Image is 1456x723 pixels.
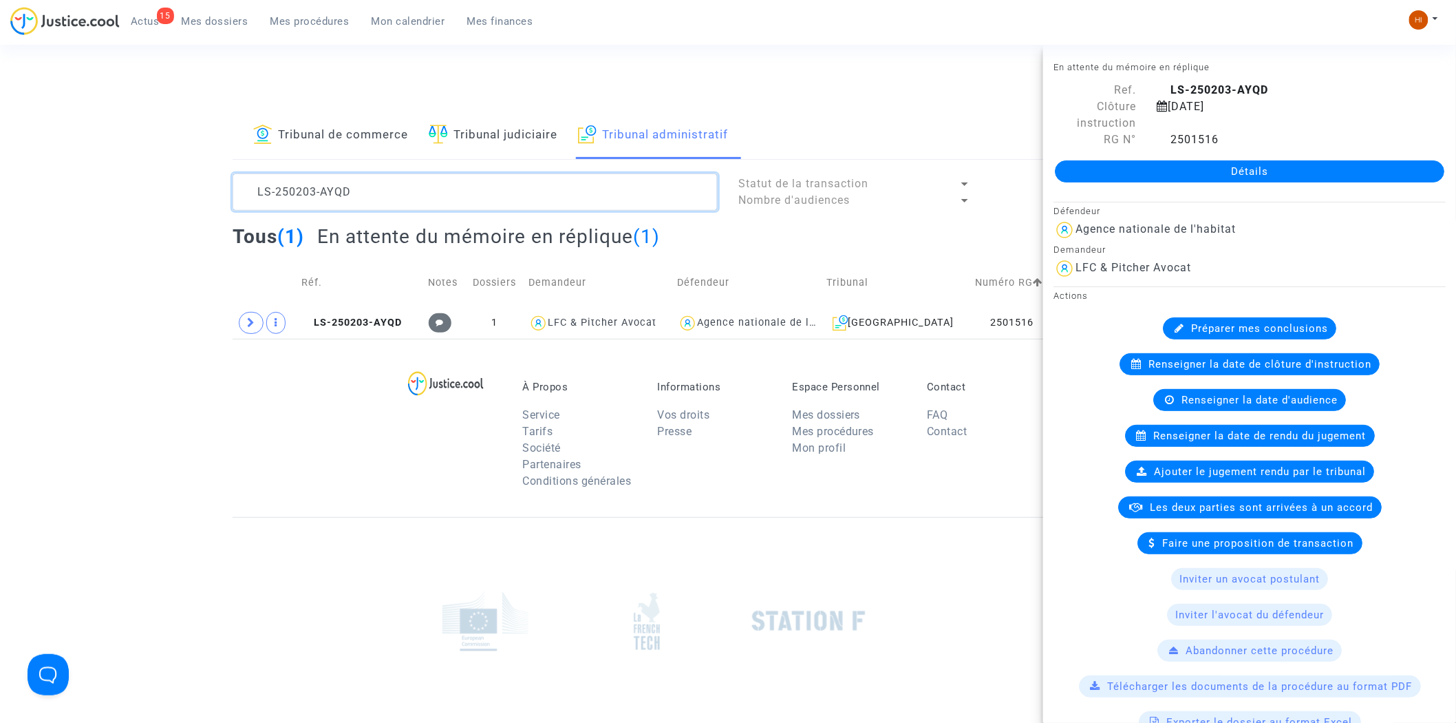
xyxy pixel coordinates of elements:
[171,11,259,32] a: Mes dossiers
[634,225,661,248] span: (1)
[429,112,557,159] a: Tribunal judiciaire
[467,15,533,28] span: Mes finances
[522,441,561,454] a: Société
[738,177,868,190] span: Statut de la transaction
[424,258,467,307] td: Notes
[1053,219,1075,241] img: icon-user.svg
[678,313,698,333] img: icon-user.svg
[10,7,120,35] img: jc-logo.svg
[233,224,304,249] h2: Tous
[927,381,1041,393] p: Contact
[970,258,1053,307] td: Numéro RG
[1043,82,1146,98] div: Ref.
[698,317,849,328] div: Agence nationale de l'habitat
[318,224,661,249] h2: En attente du mémoire en réplique
[442,591,528,651] img: europe_commision.png
[522,474,631,488] a: Conditions générales
[833,315,848,331] img: icon-archive.svg
[738,193,850,207] span: Nombre d'audiences
[361,11,456,32] a: Mon calendrier
[1053,206,1100,216] small: Défendeur
[634,592,660,651] img: french_tech.png
[466,307,523,339] td: 1
[28,654,69,695] iframe: Help Scout Beacon - Open
[120,11,171,32] a: 15Actus
[157,8,174,24] div: 15
[259,11,361,32] a: Mes procédures
[1175,609,1324,621] span: Inviter l'avocat du défendeur
[1170,83,1268,96] b: LS-250203-AYQD
[1043,132,1146,148] div: RG N°
[270,15,350,28] span: Mes procédures
[1146,98,1422,132] div: [DATE]
[277,225,304,248] span: (1)
[522,381,636,393] p: À Propos
[522,408,560,421] a: Service
[657,425,692,438] a: Presse
[301,317,402,328] span: LS-250203-AYQD
[657,381,771,393] p: Informations
[792,425,874,438] a: Mes procédures
[1157,133,1219,146] span: 2501516
[673,258,822,307] td: Défendeur
[927,425,967,438] a: Contact
[297,258,423,307] td: Réf.
[1053,62,1210,72] small: En attente du mémoire en réplique
[429,125,448,144] img: icon-faciliter-sm.svg
[1191,322,1328,335] span: Préparer mes conclusions
[456,11,544,32] a: Mes finances
[827,315,966,331] div: [GEOGRAPHIC_DATA]
[522,425,553,438] a: Tarifs
[822,258,971,307] td: Tribunal
[1163,537,1354,549] span: Faire une proposition de transaction
[1053,258,1075,280] img: icon-user.svg
[466,258,523,307] td: Dossiers
[1150,501,1373,514] span: Les deux parties sont arrivées à un accord
[1108,680,1413,693] span: Télécharger les documents de la procédure au format PDF
[792,408,860,421] a: Mes dossiers
[927,408,948,421] a: FAQ
[408,371,484,396] img: logo-lg.svg
[1179,573,1320,585] span: Inviter un avocat postulant
[1181,394,1338,406] span: Renseigner la date d'audience
[548,317,657,328] div: LFC & Pitcher Avocat
[1053,244,1106,255] small: Demandeur
[1154,465,1366,478] span: Ajouter le jugement rendu par le tribunal
[1043,98,1146,132] div: Clôture instruction
[578,125,597,144] img: icon-archive.svg
[792,441,846,454] a: Mon profil
[1053,291,1088,301] small: Actions
[182,15,248,28] span: Mes dossiers
[1409,10,1428,30] img: fc99b196863ffcca57bb8fe2645aafd9
[131,15,160,28] span: Actus
[1075,222,1236,235] div: Agence nationale de l'habitat
[752,611,866,631] img: stationf.png
[970,307,1053,339] td: 2501516
[1154,430,1367,442] span: Renseigner la date de rendu du jugement
[1186,645,1334,657] span: Abandonner cette procédure
[253,125,272,144] img: icon-banque.svg
[1055,160,1444,182] a: Détails
[372,15,445,28] span: Mon calendrier
[1148,358,1371,370] span: Renseigner la date de clôture d'instruction
[524,258,673,307] td: Demandeur
[522,458,581,471] a: Partenaires
[792,381,906,393] p: Espace Personnel
[657,408,709,421] a: Vos droits
[528,313,548,333] img: icon-user.svg
[253,112,408,159] a: Tribunal de commerce
[578,112,728,159] a: Tribunal administratif
[1075,261,1191,274] div: LFC & Pitcher Avocat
